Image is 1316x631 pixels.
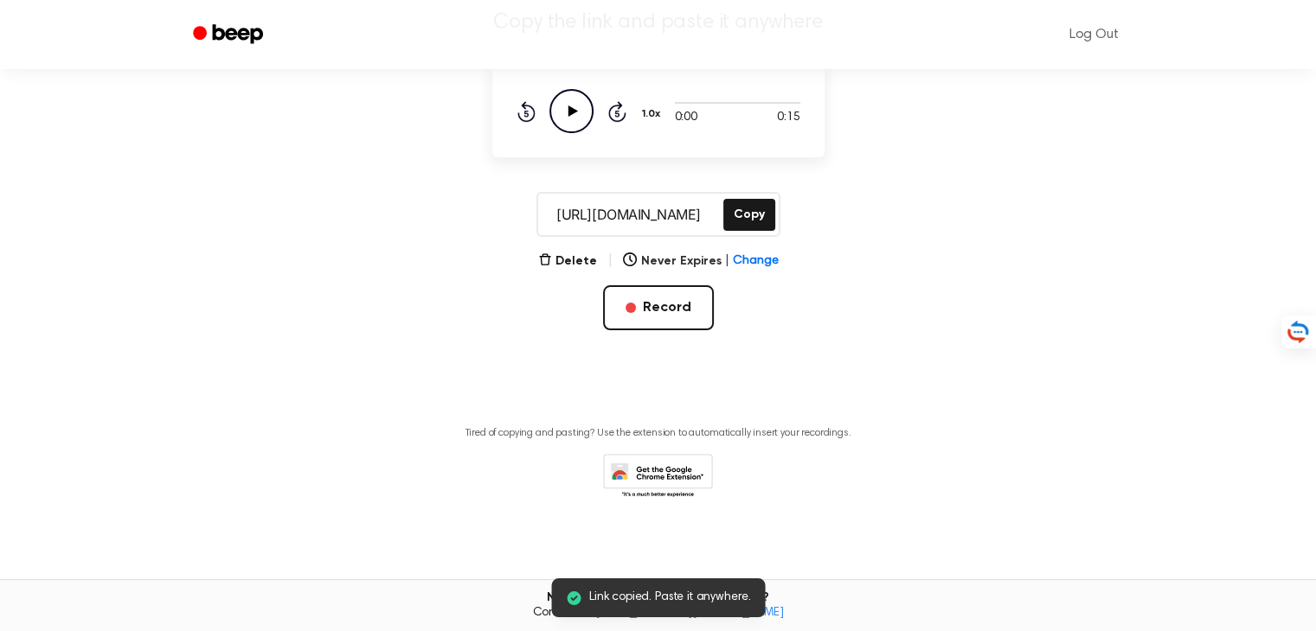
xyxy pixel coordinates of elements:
[640,99,667,129] button: 1.0x
[589,589,751,607] span: Link copied. Paste it anywhere.
[723,199,775,231] button: Copy
[777,109,799,127] span: 0:15
[595,607,784,619] a: [EMAIL_ADDRESS][DOMAIN_NAME]
[675,109,697,127] span: 0:00
[538,252,597,271] button: Delete
[623,252,778,271] button: Never Expires|Change
[181,18,279,52] a: Beep
[607,251,613,271] span: |
[465,427,851,440] p: Tired of copying and pasting? Use the extension to automatically insert your recordings.
[1052,14,1136,55] a: Log Out
[603,285,714,330] button: Record
[10,606,1306,621] span: Contact us
[724,252,729,271] span: |
[732,252,778,271] span: Change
